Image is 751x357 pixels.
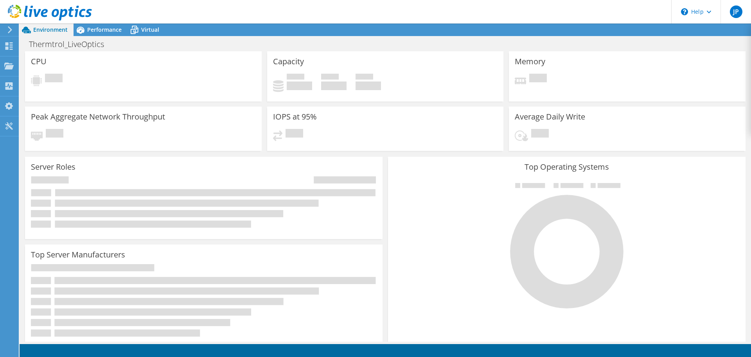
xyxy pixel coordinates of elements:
h3: Top Server Manufacturers [31,250,125,259]
h3: IOPS at 95% [273,112,317,121]
span: Virtual [141,26,159,33]
h1: Thermtrol_LiveOptics [25,40,116,49]
svg: \n [681,8,688,15]
h3: Average Daily Write [515,112,585,121]
h3: CPU [31,57,47,66]
h3: Capacity [273,57,304,66]
span: Total [356,74,373,82]
h4: 0 GiB [356,82,381,90]
span: Used [287,74,304,82]
h3: Memory [515,57,545,66]
h3: Server Roles [31,163,75,171]
h4: 0 GiB [321,82,347,90]
span: Pending [286,129,303,140]
span: Environment [33,26,68,33]
span: Pending [45,74,63,84]
span: Pending [529,74,547,84]
span: Pending [531,129,549,140]
h3: Top Operating Systems [394,163,740,171]
h3: Peak Aggregate Network Throughput [31,112,165,121]
span: Performance [87,26,122,33]
span: JP [730,5,742,18]
span: Free [321,74,339,82]
span: Pending [46,129,63,140]
h4: 0 GiB [287,82,312,90]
